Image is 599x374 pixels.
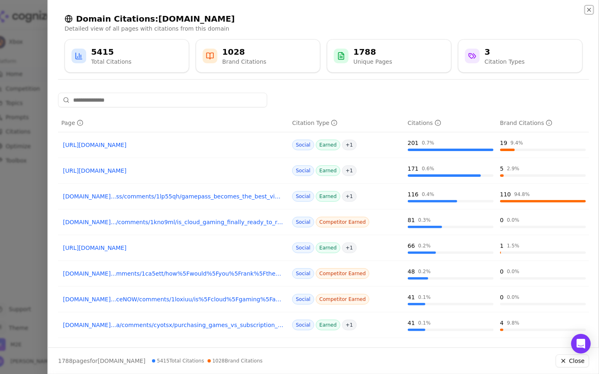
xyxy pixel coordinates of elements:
[63,244,284,252] a: [URL][DOMAIN_NAME]
[63,141,284,149] a: [URL][DOMAIN_NAME]
[292,243,314,253] span: Social
[292,140,314,150] span: Social
[222,46,266,58] div: 1028
[500,319,504,327] div: 4
[408,242,415,250] div: 66
[500,165,504,173] div: 5
[507,320,520,326] div: 9.8 %
[507,217,520,223] div: 0.0 %
[58,114,289,132] th: page
[500,139,507,147] div: 19
[408,267,415,276] div: 48
[500,293,504,301] div: 0
[63,218,284,226] a: [DOMAIN_NAME].../comments/1kno9ml/is_cloud_gaming_finally_ready_to_replace_midrange
[485,46,525,58] div: 3
[316,243,340,253] span: Earned
[497,114,589,132] th: brandCitationCount
[507,243,520,249] div: 1.5 %
[408,319,415,327] div: 41
[408,293,415,301] div: 41
[152,358,204,364] span: 5415 Total Citations
[405,114,497,132] th: totalCitationCount
[289,114,405,132] th: citationTypes
[500,119,552,127] div: Brand Citations
[500,190,511,198] div: 110
[342,243,357,253] span: + 1
[556,354,589,367] button: Close
[500,242,504,250] div: 1
[208,358,263,364] span: 1028 Brand Citations
[514,191,530,198] div: 94.8 %
[418,320,431,326] div: 0.1 %
[63,321,284,329] a: [DOMAIN_NAME]...a/comments/cyotsx/purchasing_games_vs_subscription_based_games_your
[342,165,357,176] span: + 1
[342,140,357,150] span: + 1
[422,140,435,146] div: 0.7 %
[422,165,435,172] div: 0.6 %
[418,243,431,249] div: 0.2 %
[316,294,370,305] span: Competitor Earned
[342,191,357,202] span: + 1
[98,358,145,364] span: [DOMAIN_NAME]
[418,217,431,223] div: 0.3 %
[58,357,145,365] p: page s for
[61,119,83,127] div: Page
[511,140,523,146] div: 9.4 %
[63,167,284,175] a: [URL][DOMAIN_NAME]
[316,191,340,202] span: Earned
[408,119,441,127] div: Citations
[418,294,431,301] div: 0.1 %
[485,58,525,66] div: Citation Types
[500,267,504,276] div: 0
[316,165,340,176] span: Earned
[418,268,431,275] div: 0.2 %
[500,216,504,224] div: 0
[91,46,132,58] div: 5415
[63,295,284,303] a: [DOMAIN_NAME]...ceNOW/comments/1loxiuu/is%5Fcloud%5Fgaming%5Fany%5Fgood%5Fin%5F2025
[353,58,392,66] div: Unique Pages
[63,192,284,200] a: [DOMAIN_NAME]...ss/comments/1lp55qh/gamepass_becomes_the_best_video_game_service_in
[58,358,73,364] span: 1788
[292,294,314,305] span: Social
[408,190,419,198] div: 116
[353,46,392,58] div: 1788
[65,13,583,24] h2: Domain Citations: [DOMAIN_NAME]
[292,119,337,127] div: Citation Type
[316,217,370,227] span: Competitor Earned
[507,268,520,275] div: 0.0 %
[222,58,266,66] div: Brand Citations
[292,268,314,279] span: Social
[91,58,132,66] div: Total Citations
[408,165,419,173] div: 171
[292,165,314,176] span: Social
[408,139,419,147] div: 201
[342,320,357,330] span: + 1
[507,294,520,301] div: 0.0 %
[63,269,284,278] a: [DOMAIN_NAME]...mments/1ca5ett/how%5Fwould%5Fyou%5Frank%5Fthe%5Fdifference%5Fgaming
[408,216,415,224] div: 81
[316,268,370,279] span: Competitor Earned
[507,165,520,172] div: 2.9 %
[316,140,340,150] span: Earned
[292,320,314,330] span: Social
[316,320,340,330] span: Earned
[292,191,314,202] span: Social
[422,191,435,198] div: 0.4 %
[292,217,314,227] span: Social
[65,24,583,33] p: Detailed view of all pages with citations from this domain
